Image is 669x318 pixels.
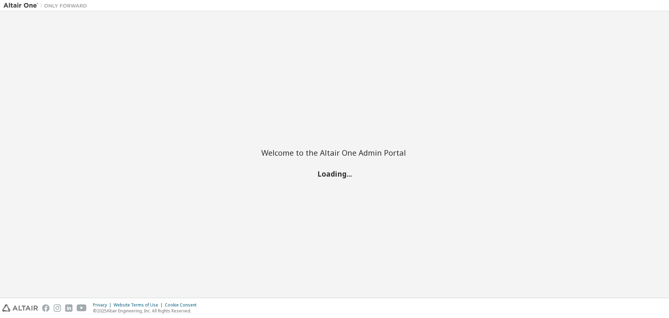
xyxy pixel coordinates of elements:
[114,302,165,308] div: Website Terms of Use
[93,308,201,314] p: © 2025 Altair Engineering, Inc. All Rights Reserved.
[261,169,408,178] h2: Loading...
[2,304,38,312] img: altair_logo.svg
[42,304,49,312] img: facebook.svg
[165,302,201,308] div: Cookie Consent
[54,304,61,312] img: instagram.svg
[65,304,72,312] img: linkedin.svg
[77,304,87,312] img: youtube.svg
[3,2,91,9] img: Altair One
[261,148,408,157] h2: Welcome to the Altair One Admin Portal
[93,302,114,308] div: Privacy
